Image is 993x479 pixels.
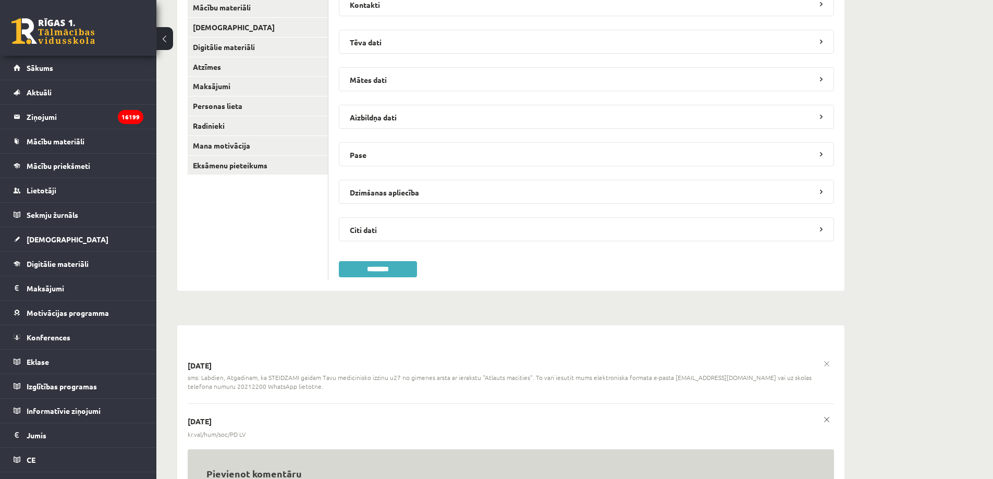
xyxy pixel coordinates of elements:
legend: Mātes dati [339,67,834,91]
p: [DATE] [188,416,834,427]
a: Eklase [14,350,143,374]
a: Digitālie materiāli [14,252,143,276]
legend: Citi dati [339,217,834,241]
span: Aktuāli [27,88,52,97]
a: Motivācijas programma [14,301,143,325]
legend: Dzimšanas apliecība [339,180,834,204]
span: Izglītības programas [27,382,97,391]
a: Mācību materiāli [14,129,143,153]
a: Informatīvie ziņojumi [14,399,143,423]
a: [DEMOGRAPHIC_DATA] [188,18,328,37]
span: [DEMOGRAPHIC_DATA] [27,235,108,244]
a: Personas lieta [188,96,328,116]
span: Eklase [27,357,49,366]
a: CE [14,448,143,472]
legend: Tēva dati [339,30,834,54]
a: Mana motivācija [188,136,328,155]
a: Atzīmes [188,57,328,77]
a: Sekmju žurnāls [14,203,143,227]
a: Ziņojumi16199 [14,105,143,129]
span: Sākums [27,63,53,72]
a: Eksāmenu pieteikums [188,156,328,175]
a: Konferences [14,325,143,349]
span: Informatīvie ziņojumi [27,406,101,415]
span: Lietotāji [27,186,56,195]
a: Maksājumi [188,77,328,96]
span: kr.val/hum/soc/PD LV [188,430,246,439]
span: CE [27,455,35,464]
legend: Ziņojumi [27,105,143,129]
span: Konferences [27,333,70,342]
a: Izglītības programas [14,374,143,398]
span: Sekmju žurnāls [27,210,78,219]
legend: Maksājumi [27,276,143,300]
span: sms: Labdien, Atgadinam, ka STEIDZAMI gaidam Tavu medicinisko izzinu u27 no gimenes arsta ar iera... [188,373,834,391]
a: Mācību priekšmeti [14,154,143,178]
span: Digitālie materiāli [27,259,89,268]
a: Maksājumi [14,276,143,300]
span: Mācību priekšmeti [27,161,90,170]
a: Aktuāli [14,80,143,104]
a: Lietotāji [14,178,143,202]
span: Mācību materiāli [27,137,84,146]
span: Jumis [27,431,46,440]
legend: Pase [339,142,834,166]
a: Radinieki [188,116,328,136]
legend: Aizbildņa dati [339,105,834,129]
a: x [819,357,834,371]
a: Digitālie materiāli [188,38,328,57]
a: x [819,412,834,427]
a: [DEMOGRAPHIC_DATA] [14,227,143,251]
span: Motivācijas programma [27,308,109,317]
a: Jumis [14,423,143,447]
p: [DATE] [188,361,834,371]
a: Sākums [14,56,143,80]
i: 16199 [118,110,143,124]
a: Rīgas 1. Tālmācības vidusskola [11,18,95,44]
